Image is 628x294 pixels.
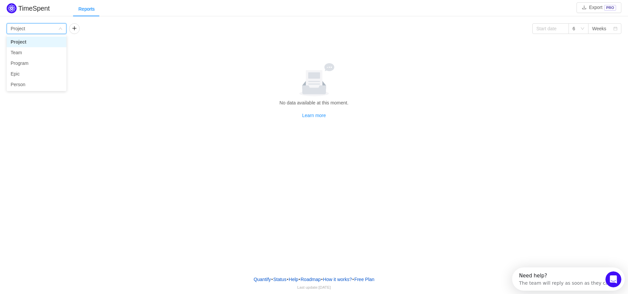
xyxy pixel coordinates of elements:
div: Open Intercom Messenger [3,3,119,21]
li: Team [7,47,66,58]
div: Need help? [7,6,99,11]
button: How it works? [323,274,352,284]
a: Quantify [253,274,271,284]
a: Roadmap [300,274,321,284]
h2: TimeSpent [18,5,50,12]
span: No data available at this moment. [280,100,349,105]
i: icon: calendar [613,27,617,31]
input: Start date [532,23,569,34]
span: [DATE] [318,285,331,289]
div: The team will reply as soon as they can [7,11,99,18]
span: • [287,277,288,282]
span: • [352,277,354,282]
span: • [299,277,300,282]
i: icon: down [581,27,584,31]
button: Free Plan [354,274,375,284]
iframe: Intercom live chat discovery launcher [512,267,625,291]
img: Quantify logo [7,3,17,13]
a: Status [273,274,287,284]
button: icon: downloadExportPRO [577,2,621,13]
div: Weeks [592,24,606,34]
div: Project [11,24,25,34]
li: Person [7,79,66,90]
div: 6 [573,24,575,34]
span: • [321,277,323,282]
span: Last update: [297,285,331,289]
iframe: Intercom live chat [605,271,621,287]
a: Learn more [302,113,326,118]
div: Reports [73,2,100,17]
a: Help [288,274,299,284]
button: icon: plus [69,23,80,34]
li: Program [7,58,66,69]
i: icon: down [58,27,62,31]
li: Epic [7,69,66,79]
span: • [271,277,273,282]
li: Project [7,37,66,47]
